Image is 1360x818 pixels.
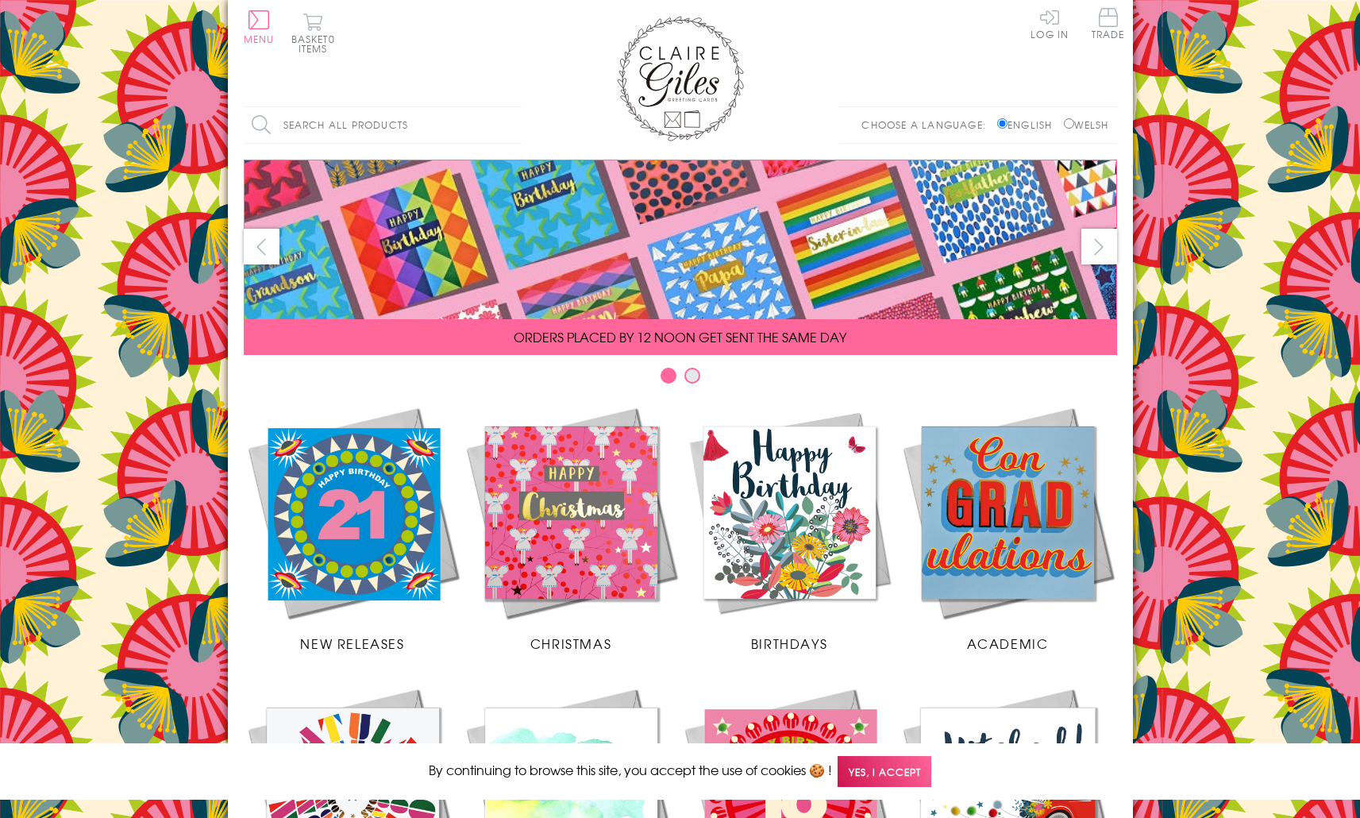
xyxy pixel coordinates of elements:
[462,403,680,653] a: Christmas
[997,118,1007,129] input: English
[1064,118,1074,129] input: Welsh
[684,368,700,384] button: Carousel Page 2
[291,13,335,53] button: Basket0 items
[1092,8,1125,39] span: Trade
[244,107,522,143] input: Search all products
[997,118,1060,132] label: English
[899,403,1117,653] a: Academic
[299,32,335,56] span: 0 items
[530,634,611,653] span: Christmas
[300,634,404,653] span: New Releases
[244,367,1117,392] div: Carousel Pagination
[861,118,994,132] p: Choose a language:
[1031,8,1069,39] a: Log In
[967,634,1049,653] span: Academic
[838,756,931,787] span: Yes, I accept
[244,10,275,44] button: Menu
[617,16,744,141] img: Claire Giles Greetings Cards
[1064,118,1109,132] label: Welsh
[244,403,462,653] a: New Releases
[244,229,279,264] button: prev
[1081,229,1117,264] button: next
[514,327,846,346] span: ORDERS PLACED BY 12 NOON GET SENT THE SAME DAY
[661,368,676,384] button: Carousel Page 1 (Current Slide)
[506,107,522,143] input: Search
[244,32,275,46] span: Menu
[1092,8,1125,42] a: Trade
[751,634,827,653] span: Birthdays
[680,403,899,653] a: Birthdays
